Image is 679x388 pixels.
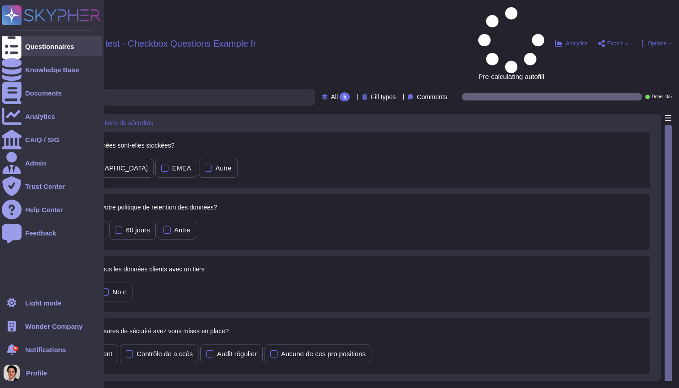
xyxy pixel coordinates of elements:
[555,40,587,47] button: Analytics
[137,350,193,357] div: Contrôle de a ccès
[13,346,18,351] div: 9+
[2,176,102,196] a: Trust Center
[25,43,74,50] div: Questionnaires
[72,142,175,149] span: Où les données sont-elles stockées?
[2,36,102,56] a: Questionnaires
[172,165,191,171] div: EMEA
[25,230,56,236] div: Feedback
[25,323,83,330] span: Wonder Company
[174,227,190,233] div: Autre
[25,90,62,96] div: Documents
[78,165,148,171] div: [GEOGRAPHIC_DATA]
[106,39,256,48] span: test - Checkbox Questions Example fr
[331,94,338,100] span: All
[72,204,217,211] span: Quelle est votre politique de retention des données?
[25,300,62,306] div: Light mode
[25,183,65,190] div: Trust Center
[2,363,26,383] button: user
[648,41,666,46] span: Options
[2,130,102,149] a: CAIQ / SIG
[26,370,47,376] span: Profile
[216,165,232,171] div: Autre
[652,95,664,99] span: Done:
[281,350,366,357] div: Aucune de ces pro positions
[666,95,672,99] span: 0 / 5
[25,66,79,73] div: Knowledge Base
[2,106,102,126] a: Analytics
[2,153,102,173] a: Admin
[25,206,63,213] div: Help Center
[35,89,315,105] input: Search by keywords
[371,94,396,100] span: Fill types
[72,327,229,335] span: Quelles mesures de sécurité avez vous mises en place?
[4,365,20,381] img: user
[566,41,587,46] span: Analytics
[25,113,55,120] div: Analytics
[217,350,256,357] div: Audit régulier
[2,83,102,103] a: Documents
[417,94,447,100] span: Comments
[72,266,205,273] span: Partagez vous les données clients avec un tiers
[112,288,127,295] div: No n
[339,92,350,101] div: 5
[2,60,102,79] a: Knowledge Base
[126,227,150,233] div: 60 jours
[607,41,623,46] span: Export
[478,7,544,80] span: Pre-calculating autofill
[25,136,59,143] div: CAIQ / SIG
[2,223,102,243] a: Feedback
[25,160,46,166] div: Admin
[2,200,102,219] a: Help Center
[25,346,66,353] span: Notifications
